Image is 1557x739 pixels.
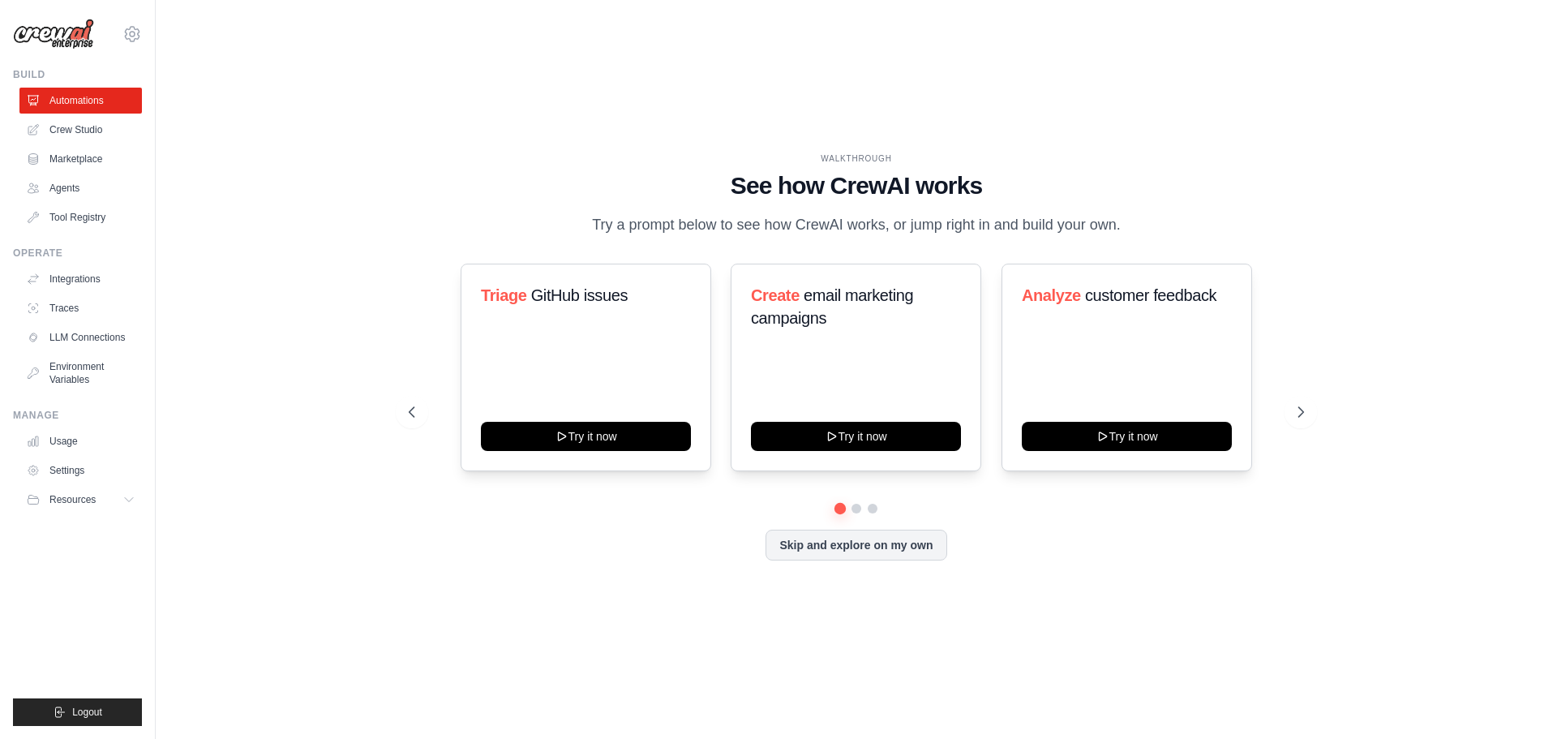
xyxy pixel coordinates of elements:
[13,68,142,81] div: Build
[19,487,142,513] button: Resources
[19,295,142,321] a: Traces
[72,706,102,719] span: Logout
[481,286,527,304] span: Triage
[409,171,1304,200] h1: See how CrewAI works
[19,117,142,143] a: Crew Studio
[19,146,142,172] a: Marketplace
[1476,661,1557,739] iframe: Chat Widget
[531,286,628,304] span: GitHub issues
[766,530,946,561] button: Skip and explore on my own
[409,153,1304,165] div: WALKTHROUGH
[13,19,94,49] img: Logo
[19,88,142,114] a: Automations
[1022,286,1081,304] span: Analyze
[1085,286,1216,304] span: customer feedback
[481,422,691,451] button: Try it now
[19,324,142,350] a: LLM Connections
[13,409,142,422] div: Manage
[751,286,800,304] span: Create
[19,266,142,292] a: Integrations
[19,354,142,393] a: Environment Variables
[13,247,142,260] div: Operate
[1476,661,1557,739] div: Widget de chat
[751,286,913,327] span: email marketing campaigns
[19,458,142,483] a: Settings
[13,698,142,726] button: Logout
[19,428,142,454] a: Usage
[49,493,96,506] span: Resources
[19,175,142,201] a: Agents
[584,213,1129,237] p: Try a prompt below to see how CrewAI works, or jump right in and build your own.
[19,204,142,230] a: Tool Registry
[1022,422,1232,451] button: Try it now
[751,422,961,451] button: Try it now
